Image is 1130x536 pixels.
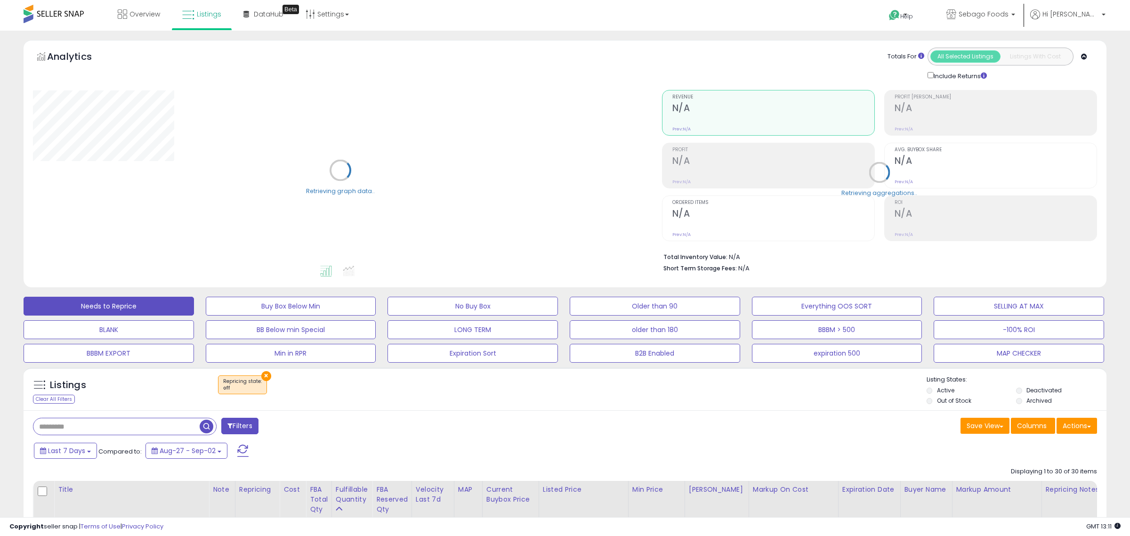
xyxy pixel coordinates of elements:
[1000,50,1070,63] button: Listings With Cost
[376,485,408,514] div: FBA Reserved Qty
[283,485,302,495] div: Cost
[1086,522,1121,531] span: 2025-09-10 13:11 GMT
[1042,9,1099,19] span: Hi [PERSON_NAME]
[900,481,952,518] th: CSV column name: cust_attr_4_Buyer Name
[1030,9,1106,31] a: Hi [PERSON_NAME]
[752,344,922,363] button: expiration 500
[570,344,740,363] button: B2B Enabled
[387,320,558,339] button: LONG TERM
[33,395,75,404] div: Clear All Filters
[838,481,900,518] th: CSV column name: cust_attr_2_Expiration Date
[24,320,194,339] button: BLANK
[129,9,160,19] span: Overview
[458,485,478,495] div: MAP
[1026,386,1062,394] label: Deactivated
[387,297,558,316] button: No Buy Box
[960,418,1009,434] button: Save View
[47,50,110,65] h5: Analytics
[336,485,368,504] div: Fulfillable Quantity
[1011,418,1055,434] button: Columns
[486,485,535,504] div: Current Buybox Price
[223,378,262,392] span: Repricing state :
[934,320,1104,339] button: -100% ROI
[387,344,558,363] button: Expiration Sort
[261,371,271,381] button: ×
[1017,421,1047,430] span: Columns
[221,418,258,434] button: Filters
[956,485,1038,495] div: Markup Amount
[1011,467,1097,476] div: Displaying 1 to 30 of 30 items
[930,50,1001,63] button: All Selected Listings
[98,447,142,456] span: Compared to:
[145,443,227,459] button: Aug-27 - Sep-02
[213,485,231,495] div: Note
[58,485,205,495] div: Title
[206,344,376,363] button: Min in RPR
[749,481,838,518] th: The percentage added to the cost of goods (COGS) that forms the calculator for Min & Max prices.
[223,385,262,391] div: off
[881,2,931,31] a: Help
[900,12,913,20] span: Help
[310,485,328,514] div: FBA Total Qty
[50,379,86,392] h5: Listings
[753,485,834,495] div: Markup on Cost
[48,446,85,455] span: Last 7 Days
[888,52,924,61] div: Totals For
[9,522,163,531] div: seller snap | |
[689,485,745,495] div: [PERSON_NAME]
[841,188,917,197] div: Retrieving aggregations..
[937,397,971,405] label: Out of Stock
[632,485,681,495] div: Min Price
[927,375,1107,384] p: Listing States:
[934,344,1104,363] button: MAP CHECKER
[937,386,954,394] label: Active
[416,485,450,504] div: Velocity Last 7d
[282,5,299,14] div: Tooltip anchor
[959,9,1009,19] span: Sebago Foods
[1057,418,1097,434] button: Actions
[570,297,740,316] button: Older than 90
[1046,485,1101,495] div: Repricing Notes
[122,522,163,531] a: Privacy Policy
[1041,481,1105,518] th: CSV column name: cust_attr_3_Repricing Notes
[752,320,922,339] button: BBBM > 500
[543,485,624,495] div: Listed Price
[306,187,375,195] div: Retrieving graph data..
[81,522,121,531] a: Terms of Use
[904,485,948,495] div: Buyer Name
[254,9,283,19] span: DataHub
[570,320,740,339] button: older than 180
[842,485,896,495] div: Expiration Date
[206,320,376,339] button: BB Below min Special
[1026,397,1052,405] label: Archived
[920,70,998,81] div: Include Returns
[34,443,97,459] button: Last 7 Days
[160,446,216,455] span: Aug-27 - Sep-02
[24,344,194,363] button: BBBM EXPORT
[752,297,922,316] button: Everything OOS SORT
[24,297,194,316] button: Needs to Reprice
[934,297,1104,316] button: SELLING AT MAX
[888,9,900,21] i: Get Help
[197,9,221,19] span: Listings
[206,297,376,316] button: Buy Box Below Min
[9,522,44,531] strong: Copyright
[239,485,275,495] div: Repricing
